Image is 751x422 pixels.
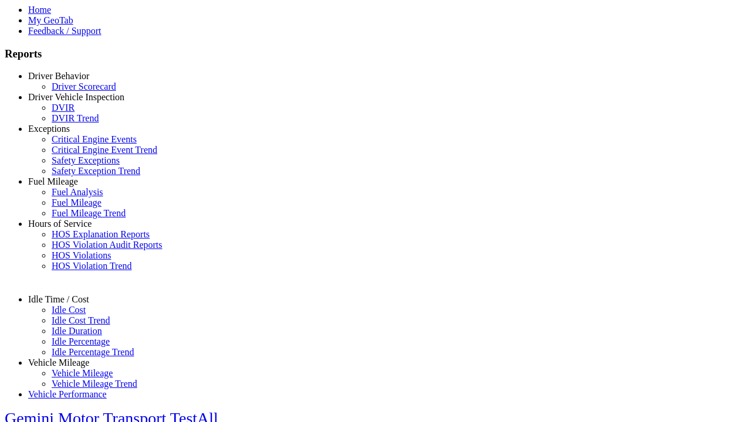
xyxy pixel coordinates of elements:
[28,294,89,304] a: Idle Time / Cost
[52,379,137,389] a: Vehicle Mileage Trend
[5,47,746,60] h3: Reports
[28,15,73,25] a: My GeoTab
[52,81,116,91] a: Driver Scorecard
[28,358,89,367] a: Vehicle Mileage
[52,103,75,113] a: DVIR
[52,315,110,325] a: Idle Cost Trend
[52,326,102,336] a: Idle Duration
[28,389,107,399] a: Vehicle Performance
[52,145,157,155] a: Critical Engine Event Trend
[52,134,137,144] a: Critical Engine Events
[28,176,78,186] a: Fuel Mileage
[52,240,163,250] a: HOS Violation Audit Reports
[52,261,132,271] a: HOS Violation Trend
[28,219,92,229] a: Hours of Service
[52,187,103,197] a: Fuel Analysis
[28,92,124,102] a: Driver Vehicle Inspection
[52,250,111,260] a: HOS Violations
[52,113,99,123] a: DVIR Trend
[28,26,101,36] a: Feedback / Support
[52,198,102,207] a: Fuel Mileage
[28,124,70,134] a: Exceptions
[52,347,134,357] a: Idle Percentage Trend
[52,155,120,165] a: Safety Exceptions
[52,368,113,378] a: Vehicle Mileage
[52,305,86,315] a: Idle Cost
[52,229,150,239] a: HOS Explanation Reports
[28,71,89,81] a: Driver Behavior
[52,336,110,346] a: Idle Percentage
[52,208,126,218] a: Fuel Mileage Trend
[28,5,51,15] a: Home
[52,166,140,176] a: Safety Exception Trend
